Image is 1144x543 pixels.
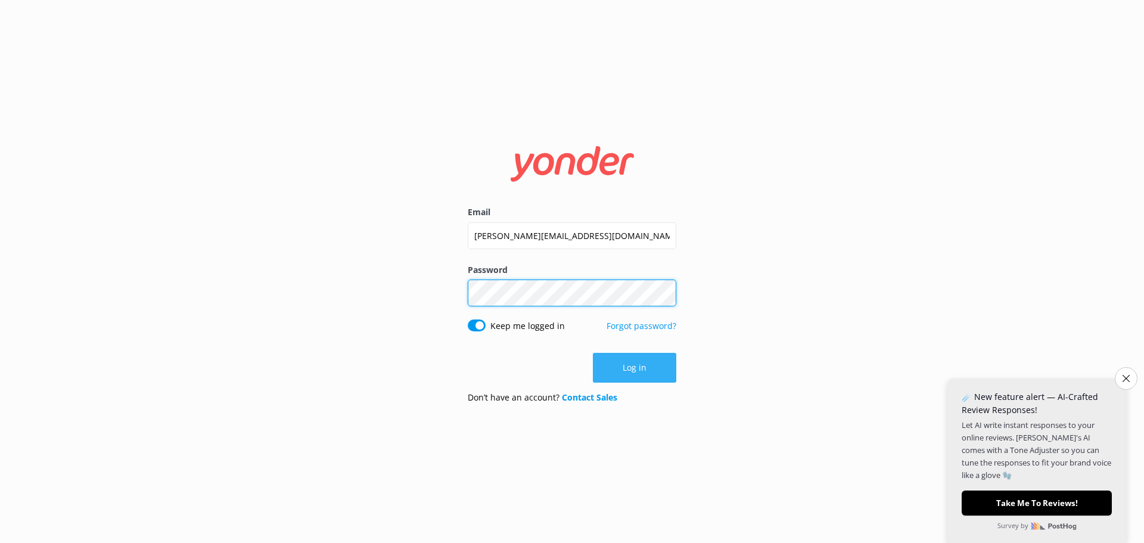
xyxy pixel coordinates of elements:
[468,222,676,249] input: user@emailaddress.com
[468,206,676,219] label: Email
[607,320,676,331] a: Forgot password?
[652,281,676,305] button: Show password
[593,353,676,383] button: Log in
[468,263,676,277] label: Password
[468,391,617,404] p: Don’t have an account?
[490,319,565,333] label: Keep me logged in
[562,392,617,403] a: Contact Sales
